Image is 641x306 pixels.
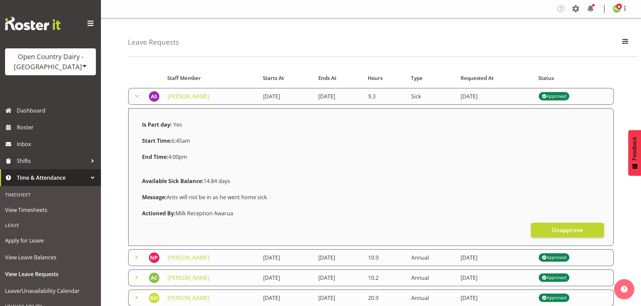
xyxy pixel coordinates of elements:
td: [DATE] [457,249,535,266]
img: neil-peters7456.jpg [149,252,159,263]
span: Unapprove [551,225,583,234]
td: [DATE] [457,269,535,286]
span: Yes [173,121,182,128]
img: anthony-shaw10225.jpg [149,91,159,102]
a: Apply for Leave [2,232,99,249]
span: Staff Member [167,74,201,82]
img: andrew-crawford10983.jpg [149,272,159,283]
td: [DATE] [457,88,535,105]
img: nicole-lloyd7454.jpg [613,5,621,13]
strong: Available Sick Balance: [142,177,204,185]
span: Ends At [318,74,336,82]
strong: Message: [142,193,167,201]
td: [DATE] [259,249,315,266]
span: Type [411,74,423,82]
span: Apply for Leave [5,235,96,246]
img: gavin-hamilton7419.jpg [149,293,159,303]
div: Approved [542,274,566,282]
span: Time & Attendance [17,173,87,183]
td: [DATE] [314,269,364,286]
div: Leave [2,218,99,232]
button: Filter Employees [618,35,632,50]
strong: Actioned By: [142,210,176,217]
a: [PERSON_NAME] [168,274,209,281]
span: Hours [368,74,383,82]
span: View Leave Requests [5,269,96,279]
td: Annual [407,249,457,266]
div: Milk Reception Awarua [138,205,604,221]
td: [DATE] [259,269,315,286]
td: [DATE] [259,88,315,105]
div: Approved [542,254,566,262]
span: View Leave Balances [5,252,96,262]
button: Unapprove [531,223,604,237]
a: [PERSON_NAME] [168,254,209,261]
div: Ants will not be in as he went home sick [138,189,604,205]
strong: Start Time: [142,137,172,144]
span: Requested At [461,74,494,82]
a: View Leave Requests [2,266,99,282]
span: Inbox [17,139,98,149]
td: 10.9 [364,249,407,266]
strong: Is Part day: [142,121,172,128]
button: Feedback - Show survey [628,130,641,176]
div: Open Country Dairy - [GEOGRAPHIC_DATA] [12,52,89,72]
img: help-xxl-2.png [621,286,628,293]
td: [DATE] [314,249,364,266]
span: Status [538,74,554,82]
span: Shifts [17,156,87,166]
span: Dashboard [17,105,98,116]
td: [DATE] [314,88,364,105]
td: Sick [407,88,457,105]
h4: Leave Requests [128,38,179,46]
a: View Leave Balances [2,249,99,266]
td: Annual [407,269,457,286]
a: [PERSON_NAME] [168,93,209,100]
span: Feedback [632,137,638,160]
strong: End Time: [142,153,168,161]
a: View Timesheets [2,202,99,218]
span: 4:00pm [142,153,187,161]
div: Approved [542,92,566,100]
img: Rosterit website logo [5,17,61,30]
span: Starts At [263,74,284,82]
span: 6:45am [142,137,190,144]
td: 9.3 [364,88,407,105]
div: Approved [542,294,566,302]
div: Timesheet [2,188,99,202]
a: [PERSON_NAME] [168,294,209,302]
span: Leave/Unavailability Calendar [5,286,96,296]
a: Leave/Unavailability Calendar [2,282,99,299]
span: Roster [17,122,98,132]
div: 14.84 days [138,173,604,189]
td: 10.2 [364,269,407,286]
span: View Timesheets [5,205,96,215]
